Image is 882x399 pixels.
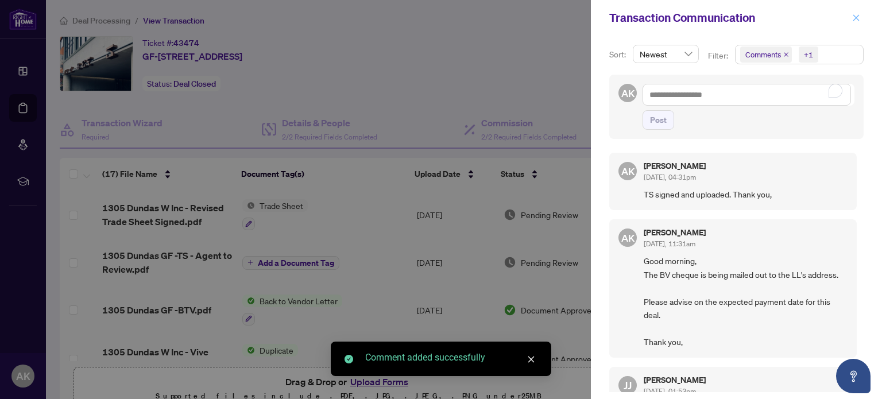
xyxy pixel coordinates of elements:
button: Post [643,110,674,130]
span: TS signed and uploaded. Thank you, [644,188,848,201]
h5: [PERSON_NAME] [644,228,706,237]
span: JJ [624,377,632,393]
span: [DATE], 04:31pm [644,173,696,181]
span: close [783,52,789,57]
button: Open asap [836,359,871,393]
span: AK [621,163,635,179]
h5: [PERSON_NAME] [644,376,706,384]
span: [DATE], 01:53pm [644,387,696,396]
textarea: To enrich screen reader interactions, please activate Accessibility in Grammarly extension settings [643,84,851,106]
span: AK [621,86,635,101]
span: close [527,355,535,363]
span: [DATE], 11:31am [644,239,695,248]
a: Close [525,353,537,366]
span: Comments [745,49,781,60]
h5: [PERSON_NAME] [644,162,706,170]
p: Filter: [708,49,730,62]
span: Good morning, The BV cheque is being mailed out to the LL's address. Please advise on the expecte... [644,254,848,348]
span: Newest [640,45,692,63]
div: +1 [804,49,813,60]
span: AK [621,230,635,246]
div: Transaction Communication [609,9,849,26]
span: close [852,14,860,22]
div: Comment added successfully [365,351,537,365]
span: Comments [740,47,792,63]
span: check-circle [345,355,353,363]
p: Sort: [609,48,628,61]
